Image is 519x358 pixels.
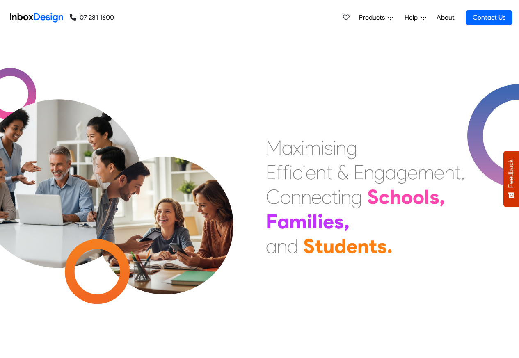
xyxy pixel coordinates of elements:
div: h [390,185,401,209]
div: E [354,160,364,185]
div: g [346,135,357,160]
div: , [461,160,465,185]
div: m [289,209,307,234]
div: e [407,160,418,185]
div: S [367,185,379,209]
div: n [341,185,351,209]
div: s [324,135,333,160]
div: l [424,185,430,209]
div: e [346,234,357,258]
div: i [338,185,341,209]
div: o [413,185,424,209]
div: , [344,209,350,234]
div: n [316,160,326,185]
div: m [418,160,434,185]
div: Maximising Efficient & Engagement, Connecting Schools, Families, and Students. [266,135,465,258]
div: S [303,234,315,258]
a: Contact Us [466,10,512,25]
div: a [277,209,289,234]
div: t [455,160,461,185]
div: i [333,135,336,160]
div: t [315,234,323,258]
div: t [332,185,338,209]
span: Products [359,13,388,23]
div: g [351,185,362,209]
div: g [396,160,407,185]
div: n [291,185,301,209]
div: n [444,160,455,185]
a: 07 281 1600 [70,13,114,23]
div: i [321,135,324,160]
div: C [266,185,280,209]
div: i [318,209,323,234]
div: d [334,234,346,258]
div: e [306,160,316,185]
div: t [369,234,377,258]
button: Feedback - Show survey [503,151,519,207]
div: . [387,234,393,258]
div: o [401,185,413,209]
div: F [266,209,277,234]
div: x [293,135,301,160]
div: l [312,209,318,234]
div: t [326,160,332,185]
div: g [374,160,385,185]
div: n [277,234,287,258]
div: u [323,234,334,258]
div: a [282,135,293,160]
div: c [322,185,332,209]
div: a [385,160,396,185]
div: n [301,185,311,209]
div: i [302,160,306,185]
div: f [283,160,289,185]
div: s [377,234,387,258]
a: About [434,9,457,26]
div: E [266,160,276,185]
img: parents_with_child.png [79,123,251,294]
div: i [301,135,304,160]
span: Feedback [508,159,515,188]
div: & [337,160,349,185]
div: , [439,185,445,209]
div: s [430,185,439,209]
div: m [304,135,321,160]
div: e [434,160,444,185]
div: e [323,209,334,234]
div: c [379,185,390,209]
div: s [334,209,344,234]
div: e [311,185,322,209]
div: o [280,185,291,209]
div: n [336,135,346,160]
div: d [287,234,298,258]
a: Products [356,9,397,26]
div: i [307,209,312,234]
div: M [266,135,282,160]
div: i [289,160,293,185]
span: Help [405,13,421,23]
a: Help [401,9,430,26]
div: n [364,160,374,185]
div: f [276,160,283,185]
div: c [293,160,302,185]
div: n [357,234,369,258]
div: a [266,234,277,258]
